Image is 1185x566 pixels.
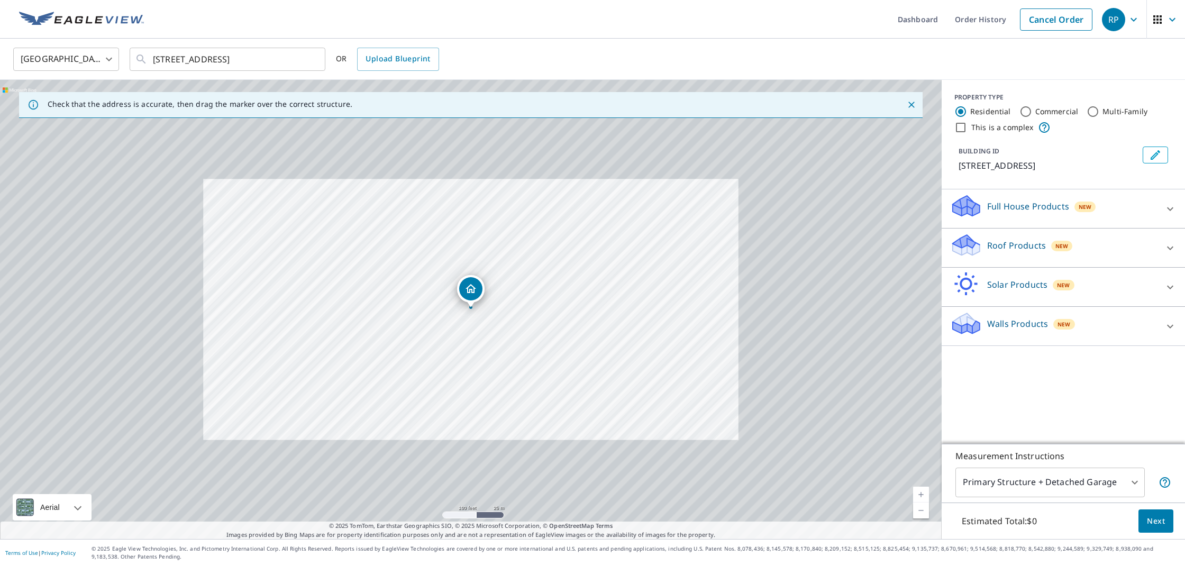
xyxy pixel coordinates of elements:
label: Residential [970,106,1011,117]
p: | [5,550,76,556]
label: This is a complex [971,122,1034,133]
span: New [1079,203,1091,211]
input: Search by address or latitude-longitude [153,44,304,74]
div: Dropped pin, building 1, Residential property, 465 Gristmill Ridge Cashiers, NC 28717 [457,275,485,308]
a: Cancel Order [1020,8,1092,31]
div: Primary Structure + Detached Garage [955,468,1145,497]
a: Current Level 18, Zoom Out [913,503,929,518]
div: Aerial [13,494,92,521]
p: Walls Products [987,317,1048,330]
span: New [1057,281,1070,289]
p: © 2025 Eagle View Technologies, Inc. and Pictometry International Corp. All Rights Reserved. Repo... [92,545,1180,561]
a: Upload Blueprint [357,48,439,71]
span: New [1058,320,1070,328]
label: Commercial [1035,106,1079,117]
span: Your report will include the primary structure and a detached garage if one exists. [1159,476,1171,489]
button: Edit building 1 [1143,147,1168,163]
p: [STREET_ADDRESS] [959,159,1138,172]
a: Terms [596,522,613,530]
p: Measurement Instructions [955,450,1171,462]
span: Next [1147,515,1165,528]
div: RP [1102,8,1125,31]
div: Roof ProductsNew [950,233,1177,263]
div: OR [336,48,439,71]
span: Upload Blueprint [366,52,430,66]
p: Full House Products [987,200,1069,213]
p: Roof Products [987,239,1046,252]
button: Next [1138,509,1173,533]
div: PROPERTY TYPE [954,93,1172,102]
span: New [1055,242,1068,250]
a: Privacy Policy [41,549,76,556]
div: Full House ProductsNew [950,194,1177,224]
img: EV Logo [19,12,144,28]
div: Solar ProductsNew [950,272,1177,302]
div: Aerial [37,494,63,521]
a: OpenStreetMap [549,522,594,530]
p: Estimated Total: $0 [953,509,1045,533]
div: [GEOGRAPHIC_DATA] [13,44,119,74]
label: Multi-Family [1102,106,1147,117]
p: BUILDING ID [959,147,999,156]
a: Terms of Use [5,549,38,556]
button: Close [905,98,918,112]
div: Walls ProductsNew [950,311,1177,341]
p: Check that the address is accurate, then drag the marker over the correct structure. [48,99,352,109]
span: © 2025 TomTom, Earthstar Geographics SIO, © 2025 Microsoft Corporation, © [329,522,613,531]
p: Solar Products [987,278,1047,291]
a: Current Level 18, Zoom In [913,487,929,503]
